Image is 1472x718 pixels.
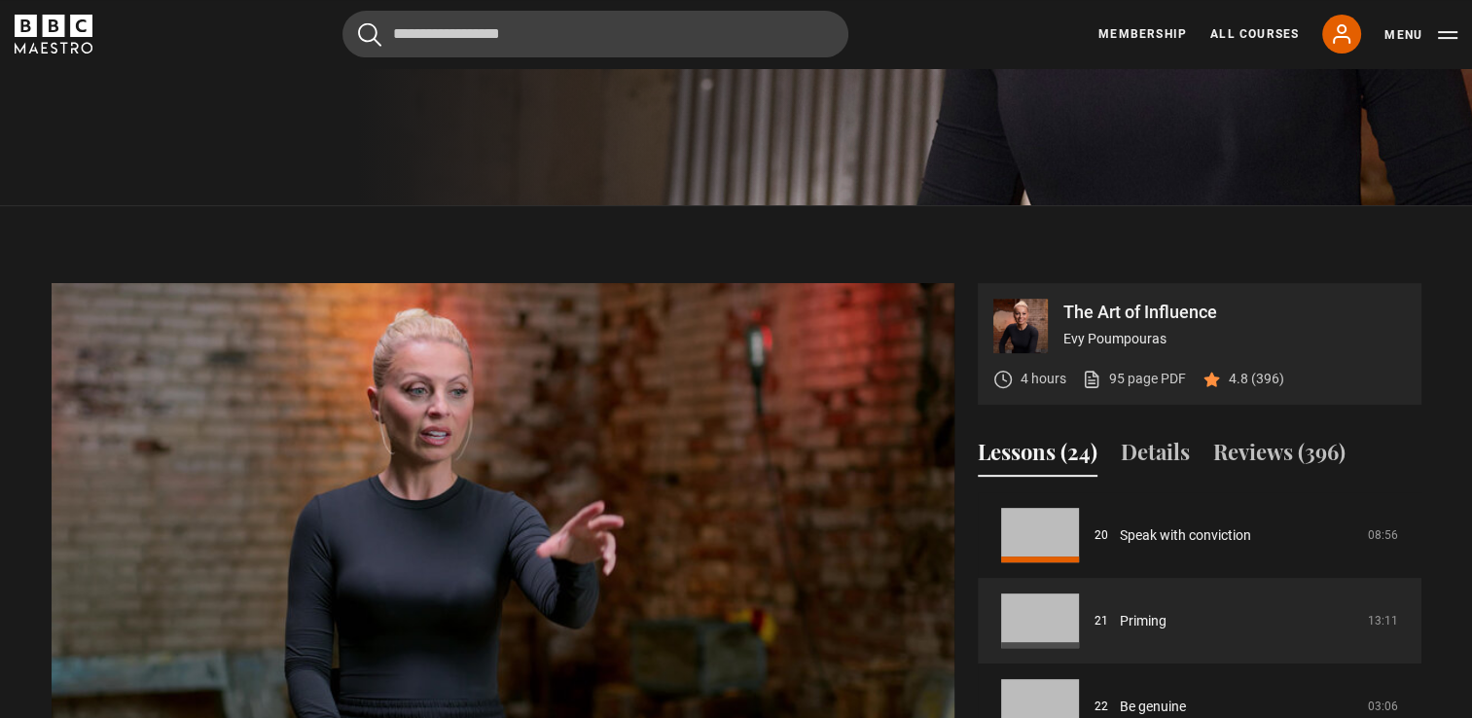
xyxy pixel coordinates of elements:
p: Evy Poumpouras [1063,329,1406,349]
a: Be genuine [1120,697,1186,717]
a: 95 page PDF [1082,369,1186,389]
button: Submit the search query [358,22,381,47]
p: The Art of Influence [1063,304,1406,321]
button: Toggle navigation [1384,25,1457,45]
input: Search [342,11,848,57]
button: Lessons (24) [978,436,1097,477]
svg: BBC Maestro [15,15,92,54]
a: Speak with conviction [1120,525,1251,546]
p: 4 hours [1021,369,1066,389]
p: 4.8 (396) [1229,369,1284,389]
a: Priming [1120,611,1167,631]
a: Membership [1098,25,1187,43]
a: All Courses [1210,25,1299,43]
button: Details [1121,436,1190,477]
button: Reviews (396) [1213,436,1346,477]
